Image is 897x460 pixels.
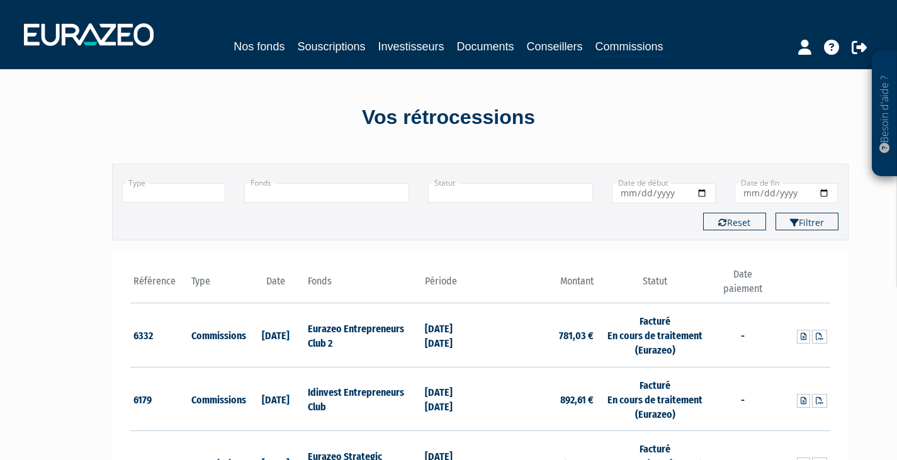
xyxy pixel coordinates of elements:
[703,213,766,230] button: Reset
[90,103,808,132] div: Vos rétrocessions
[297,38,365,55] a: Souscriptions
[130,303,189,367] td: 6332
[130,367,189,431] td: 6179
[527,38,583,55] a: Conseillers
[480,267,597,303] th: Montant
[24,23,154,46] img: 1732889491-logotype_eurazeo_blanc_rvb.png
[422,267,480,303] th: Période
[597,303,713,367] td: Facturé En cours de traitement (Eurazeo)
[595,38,663,57] a: Commissions
[877,57,892,171] p: Besoin d'aide ?
[247,303,305,367] td: [DATE]
[378,38,444,55] a: Investisseurs
[776,213,838,230] button: Filtrer
[188,303,247,367] td: Commissions
[305,367,421,431] td: Idinvest Entrepreneurs Club
[713,267,772,303] th: Date paiement
[713,367,772,431] td: -
[597,367,713,431] td: Facturé En cours de traitement (Eurazeo)
[188,267,247,303] th: Type
[422,367,480,431] td: [DATE] [DATE]
[480,367,597,431] td: 892,61 €
[247,367,305,431] td: [DATE]
[480,303,597,367] td: 781,03 €
[713,303,772,367] td: -
[130,267,189,303] th: Référence
[247,267,305,303] th: Date
[188,367,247,431] td: Commissions
[305,267,421,303] th: Fonds
[234,38,285,55] a: Nos fonds
[305,303,421,367] td: Eurazeo Entrepreneurs Club 2
[597,267,713,303] th: Statut
[422,303,480,367] td: [DATE] [DATE]
[457,38,514,55] a: Documents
